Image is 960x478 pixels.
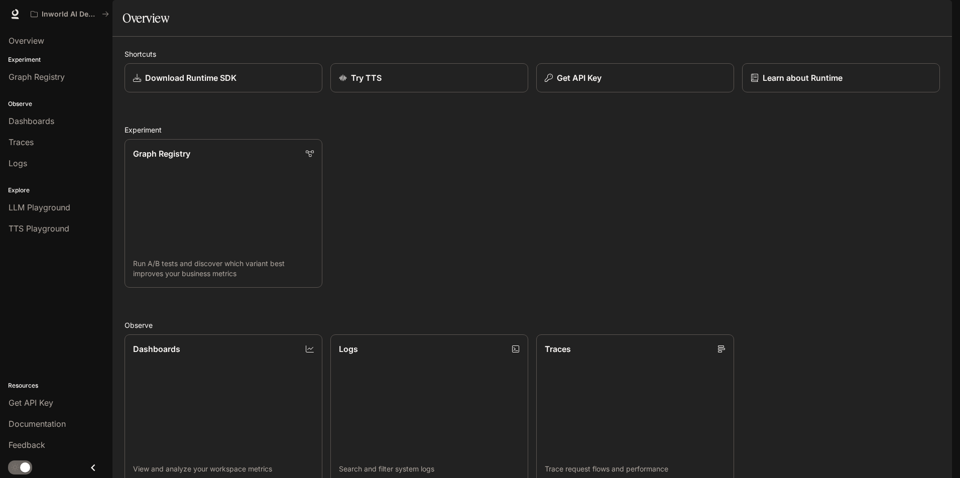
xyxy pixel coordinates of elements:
[742,63,940,92] a: Learn about Runtime
[330,63,528,92] a: Try TTS
[133,343,180,355] p: Dashboards
[42,10,98,19] p: Inworld AI Demos
[536,63,734,92] button: Get API Key
[125,49,940,59] h2: Shortcuts
[145,72,236,84] p: Download Runtime SDK
[545,343,571,355] p: Traces
[545,464,726,474] p: Trace request flows and performance
[133,464,314,474] p: View and analyze your workspace metrics
[125,125,940,135] h2: Experiment
[26,4,113,24] button: All workspaces
[339,343,358,355] p: Logs
[125,63,322,92] a: Download Runtime SDK
[133,148,190,160] p: Graph Registry
[123,8,169,28] h1: Overview
[557,72,602,84] p: Get API Key
[351,72,382,84] p: Try TTS
[763,72,843,84] p: Learn about Runtime
[125,139,322,288] a: Graph RegistryRun A/B tests and discover which variant best improves your business metrics
[339,464,520,474] p: Search and filter system logs
[125,320,940,330] h2: Observe
[133,259,314,279] p: Run A/B tests and discover which variant best improves your business metrics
